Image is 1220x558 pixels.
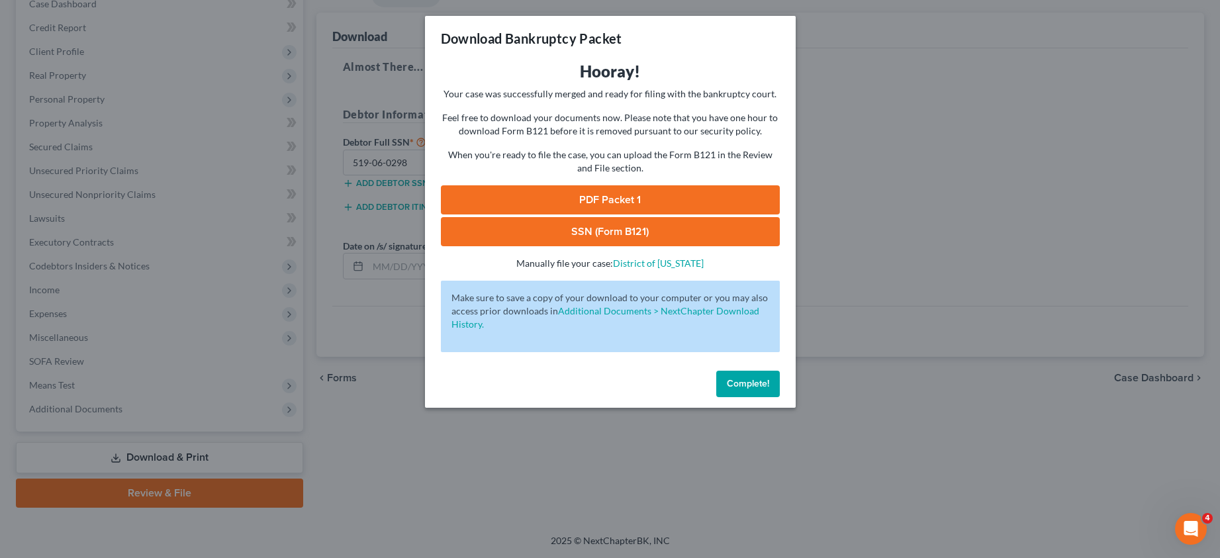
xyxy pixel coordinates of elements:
span: 4 [1202,513,1213,524]
p: Feel free to download your documents now. Please note that you have one hour to download Form B12... [441,111,780,138]
iframe: Intercom live chat [1175,513,1207,545]
button: Complete! [716,371,780,397]
a: Additional Documents > NextChapter Download History. [451,305,759,330]
a: SSN (Form B121) [441,217,780,246]
h3: Hooray! [441,61,780,82]
a: PDF Packet 1 [441,185,780,214]
p: Your case was successfully merged and ready for filing with the bankruptcy court. [441,87,780,101]
p: Manually file your case: [441,257,780,270]
span: Complete! [727,378,769,389]
a: District of [US_STATE] [613,257,704,269]
h3: Download Bankruptcy Packet [441,29,622,48]
p: When you're ready to file the case, you can upload the Form B121 in the Review and File section. [441,148,780,175]
p: Make sure to save a copy of your download to your computer or you may also access prior downloads in [451,291,769,331]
